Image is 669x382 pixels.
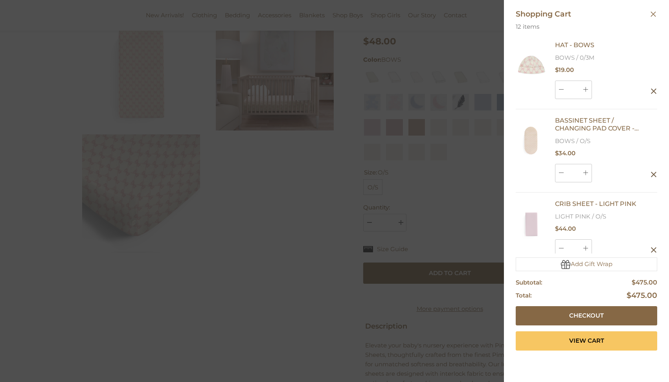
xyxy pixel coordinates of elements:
div: $475.00 [563,278,657,287]
img: HAT - BOWS - BOWS / 0/3M [516,44,547,86]
button: Close [645,6,661,22]
img: CRIB SHEET - LIGHT PINK - LIGHT PINK / O/S [516,202,547,244]
a: View Cart [516,331,657,351]
span: Shopping Cart [516,9,657,19]
span: $34.00 [555,149,575,157]
button: Checkout [516,306,657,325]
span: CRIB SHEET - LIGHT PINK [555,200,636,208]
span: HAT - BOWS [555,41,594,49]
a: CRIB SHEET - LIGHT PINK [555,200,649,208]
span: BOWS / O/S [555,136,590,146]
span: BASSINET SHEET / CHANGING PAD COVER - BOWS [555,117,639,140]
img: BASSINET SHEET / CHANGING PAD COVER - BOWS - BOWS / O/S [516,119,547,161]
div: Total: [516,291,563,300]
a: HAT - BOWS [555,41,649,49]
span: $19.00 [555,66,574,73]
span: BOWS / 0/3M [555,53,594,62]
div: Subtotal: [516,278,563,287]
span: items [523,23,539,30]
a: BASSINET SHEET / CHANGING PAD COVER - BOWS [555,117,649,132]
span: LIGHT PINK / O/S [555,212,606,221]
div: $475.00 [563,291,657,300]
span: 12 [516,23,521,30]
span: $44.00 [555,225,576,232]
